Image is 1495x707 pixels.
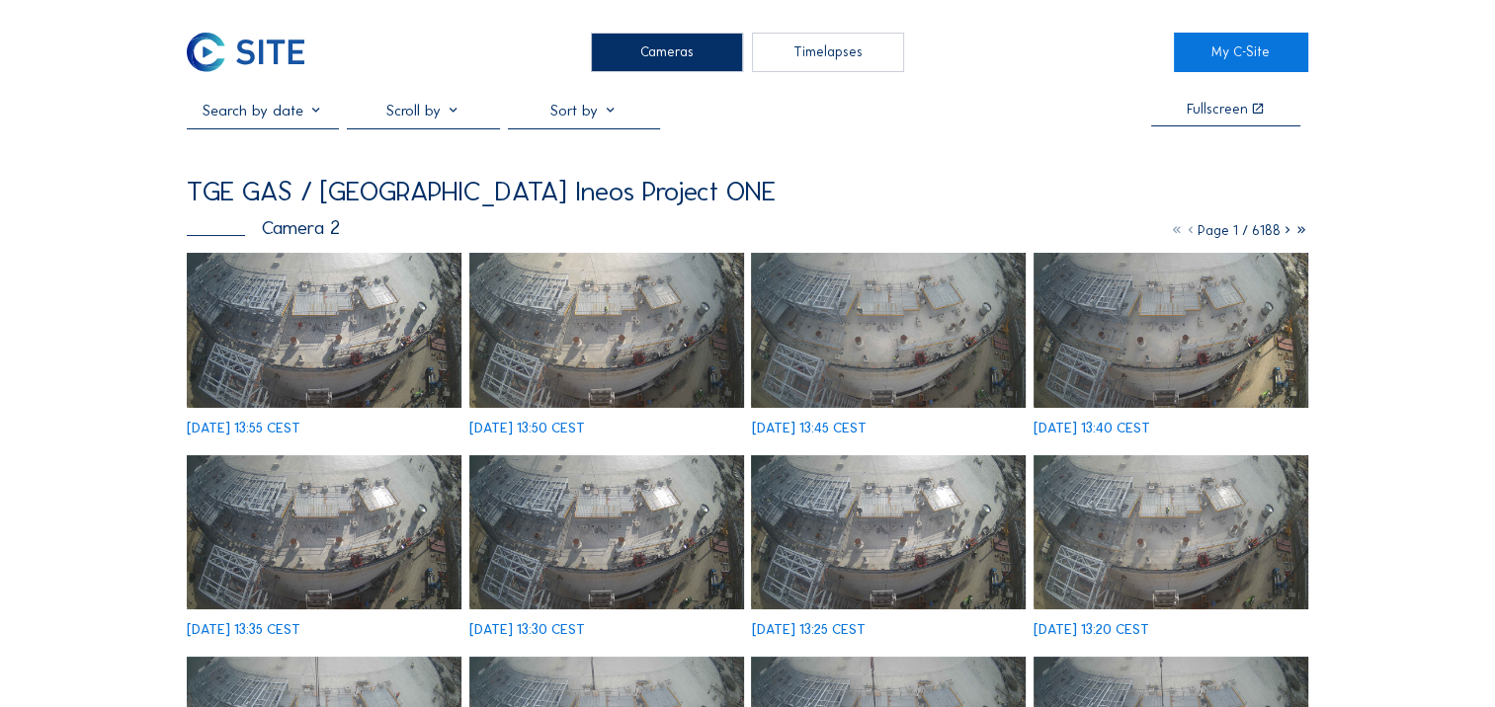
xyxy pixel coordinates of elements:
a: My C-Site [1174,33,1308,72]
div: TGE GAS / [GEOGRAPHIC_DATA] Ineos Project ONE [187,178,776,205]
div: Timelapses [752,33,904,72]
div: [DATE] 13:35 CEST [187,623,300,637]
div: [DATE] 13:25 CEST [751,623,865,637]
img: image_53081480 [751,455,1026,609]
div: [DATE] 13:45 CEST [751,422,866,435]
span: Page 1 / 6188 [1198,222,1281,239]
img: image_53081555 [469,455,744,609]
img: image_53082147 [469,253,744,407]
div: [DATE] 13:40 CEST [1034,422,1150,435]
div: [DATE] 13:20 CEST [1034,623,1149,637]
div: [DATE] 13:30 CEST [469,623,585,637]
img: image_53081312 [1034,455,1308,609]
input: Search by date 󰅀 [187,101,339,119]
img: C-SITE Logo [187,33,304,72]
img: image_53081813 [1034,253,1308,407]
a: C-SITE Logo [187,33,321,72]
div: [DATE] 13:50 CEST [469,422,585,435]
div: Cameras [591,33,743,72]
img: image_53081730 [187,455,461,609]
div: Fullscreen [1187,103,1248,117]
img: image_53082219 [187,253,461,407]
img: image_53081960 [751,253,1026,407]
div: [DATE] 13:55 CEST [187,422,300,435]
div: Camera 2 [187,218,340,238]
